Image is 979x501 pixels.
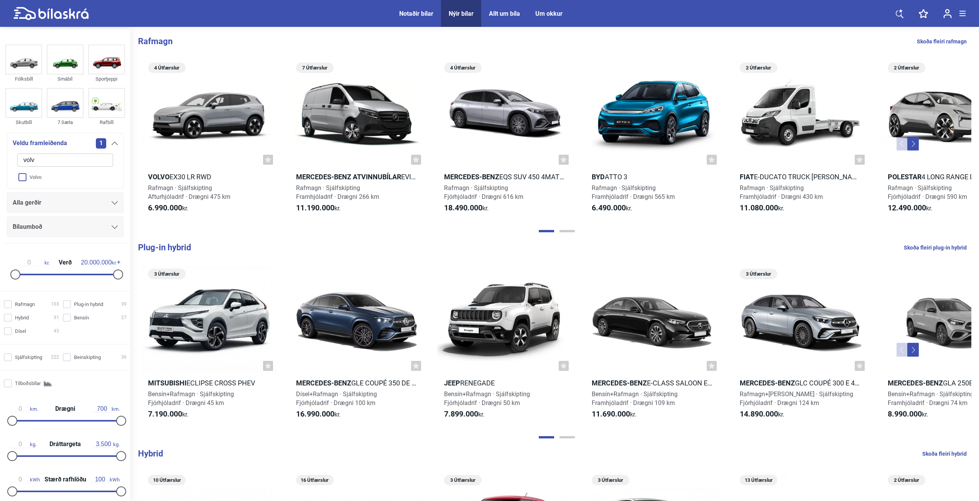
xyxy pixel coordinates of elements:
span: 3 Útfærslur [152,269,182,279]
button: Next [907,137,919,150]
span: Bensín [74,314,89,322]
b: 8.990.000 [888,409,922,418]
span: kWh [11,476,40,483]
span: 1 [96,138,106,149]
h2: E-Class Saloon E 300 e [585,379,721,387]
a: Allt um bíla [489,10,520,17]
a: 2 ÚtfærslurFiate-Ducato Truck [PERSON_NAME] húsRafmagn · SjálfskiptingFramhjóladrif · Drægni 430 ... [733,60,869,220]
span: 13 Útfærslur [744,475,773,485]
b: Volvo [148,173,169,181]
span: kr. [888,410,928,419]
img: user-login.svg [943,9,952,18]
span: Rafmagn · Sjálfskipting Fjórhjóladrif · Drægni 616 km [444,184,523,200]
span: 36 [121,353,127,361]
b: Jeep [444,379,460,387]
span: kr. [592,203,632,213]
h2: Atto 3 [585,172,721,181]
span: 7 Útfærslur [300,63,330,73]
span: Verð [57,260,74,266]
a: Notaðir bílar [399,10,433,17]
button: Next [907,343,919,357]
b: Polestar [888,173,921,181]
a: 4 ÚtfærslurMercedes-BenzEQS SUV 450 4MATICRafmagn · SjálfskiptingFjórhjóladrif · Drægni 616 km18.... [437,60,573,220]
b: Mercedes-Benz [296,379,351,387]
div: Smábíl [47,74,84,83]
b: 18.490.000 [444,203,482,212]
div: Fólksbíll [5,74,42,83]
span: kr. [444,203,489,213]
span: kr. [148,203,188,213]
h2: Renegade [437,379,573,387]
span: 31 [54,314,59,322]
span: Sjálfskipting [15,353,42,361]
span: 103 [51,300,59,308]
span: kr. [296,410,341,419]
div: Skutbíll [5,118,42,127]
b: Hybrid [138,449,163,458]
button: Previous [897,137,908,150]
span: kr. [592,410,636,419]
span: Rafmagn · Sjálfskipting Framhjóladrif · Drægni 266 km [296,184,379,200]
span: Veldu framleiðenda [13,138,67,149]
span: Tilboðsbílar [15,379,41,387]
span: 2 Útfærslur [744,63,773,73]
span: kg. [94,441,120,448]
span: 4 Útfærslur [152,63,182,73]
span: Stærð rafhlöðu [43,476,88,483]
div: Sportjeppi [88,74,125,83]
h2: eVito 112 60 kWh millilangur [289,172,425,181]
span: kr. [148,410,188,419]
span: 3 Útfærslur [596,475,625,485]
span: kr. [888,203,932,213]
span: kr. [444,410,484,419]
span: 222 [51,353,59,361]
a: Skoða fleiri hybrid [922,449,967,459]
a: Nýir bílar [449,10,474,17]
a: JeepRenegadeBensín+Rafmagn · SjálfskiptingFjórhjóladrif · Drægni 50 km7.899.000kr. [437,266,573,426]
b: Mercedes-Benz [592,379,647,387]
span: Drægni [53,406,77,412]
b: 6.490.000 [592,203,626,212]
b: Rafmagn [138,36,173,46]
span: Rafmagn · Sjálfskipting Fjórhjóladrif · Drægni 590 km [888,184,967,200]
span: 4 Útfærslur [448,63,478,73]
div: 7 Sæta [47,118,84,127]
a: 4 ÚtfærslurVolvoEX30 LR RWDRafmagn · SjálfskiptingAfturhjóladrif · Drægni 475 km6.990.000kr. [141,60,277,220]
a: 3 ÚtfærslurMercedes-BenzGLC Coupé 300 e 4MATICRafmagn+[PERSON_NAME] · SjálfskiptingFjórhjóladrif ... [733,266,869,426]
span: 10 Útfærslur [152,475,182,485]
b: 11.190.000 [296,203,334,212]
button: Page 1 [539,230,554,232]
h2: GLC Coupé 300 e 4MATIC [733,379,869,387]
span: 27 [121,314,127,322]
h2: EX30 LR RWD [141,172,277,181]
span: Alla gerðir [13,197,41,208]
b: 11.690.000 [592,409,630,418]
span: kWh [90,476,120,483]
span: 39 [121,300,127,308]
a: Skoða fleiri rafmagn [917,36,967,46]
button: Page 2 [559,230,575,232]
button: Previous [897,343,908,357]
b: Fiat [740,173,754,181]
span: kr. [740,203,784,213]
span: Bensín+Rafmagn · Sjálfskipting Framhjóladrif · Drægni 74 km [888,390,974,407]
span: Bensín+Rafmagn · Sjálfskipting Framhjóladrif · Drægni 109 km [592,390,678,407]
span: 45 [54,327,59,335]
span: kr. [296,203,341,213]
h2: Eclipse Cross PHEV [141,379,277,387]
span: Rafmagn+[PERSON_NAME] · Sjálfskipting Fjórhjóladrif · Drægni 124 km [740,390,853,407]
a: Um okkur [535,10,563,17]
span: 2 Útfærslur [892,475,921,485]
b: Mercedes-Benz [888,379,943,387]
b: BYD [592,173,605,181]
span: kr. [740,410,784,419]
h2: e-Ducato Truck [PERSON_NAME] hús [733,172,869,181]
span: Rafmagn · Sjálfskipting Framhjóladrif · Drægni 430 km [740,184,823,200]
span: Bensín+Rafmagn · Sjálfskipting Fjórhjóladrif · Drægni 45 km [148,390,234,407]
b: 14.890.000 [740,409,778,418]
div: Rafbíll [88,118,125,127]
